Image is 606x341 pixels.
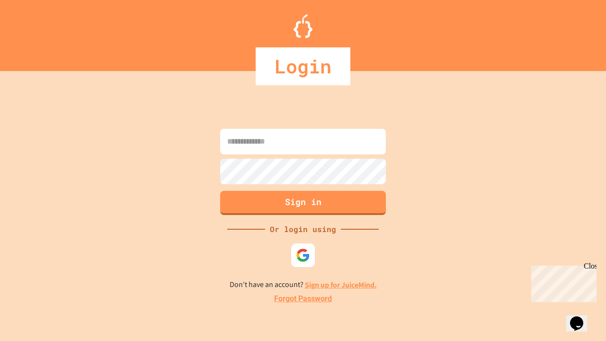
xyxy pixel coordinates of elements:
p: Don't have an account? [230,279,377,291]
iframe: chat widget [527,262,597,302]
a: Forgot Password [274,293,332,305]
iframe: chat widget [566,303,597,332]
div: Chat with us now!Close [4,4,65,60]
img: google-icon.svg [296,248,310,262]
button: Sign in [220,191,386,215]
div: Or login using [265,224,341,235]
div: Login [256,47,350,85]
a: Sign up for JuiceMind. [305,280,377,290]
img: Logo.svg [294,14,312,38]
